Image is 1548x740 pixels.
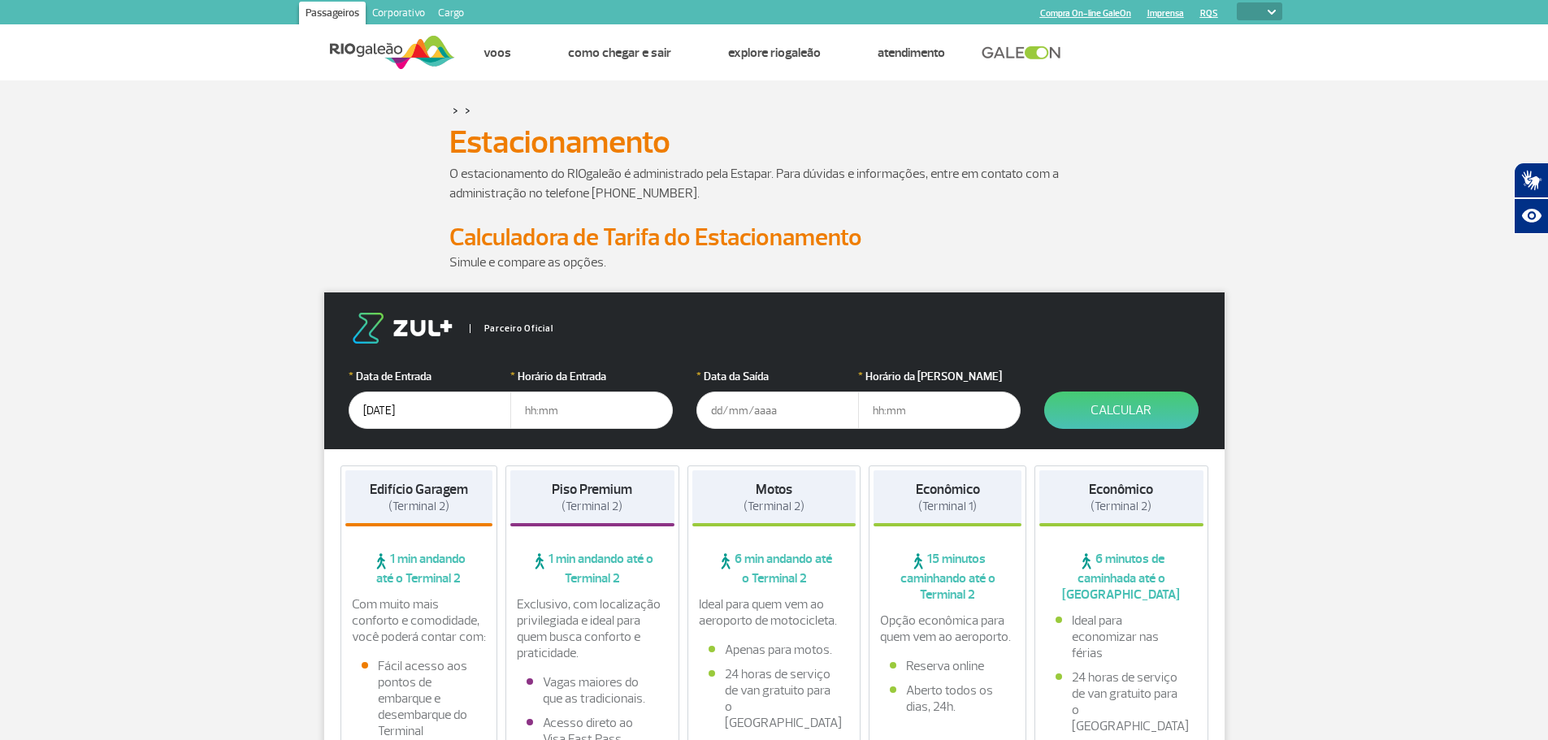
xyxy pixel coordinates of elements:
a: RQS [1200,8,1218,19]
label: Data de Entrada [349,368,511,385]
li: Fácil acesso aos pontos de embarque e desembarque do Terminal [362,658,477,739]
span: 1 min andando até o Terminal 2 [510,551,674,586]
p: O estacionamento do RIOgaleão é administrado pela Estapar. Para dúvidas e informações, entre em c... [449,164,1099,203]
strong: Motos [756,481,792,498]
h1: Estacionamento [449,128,1099,156]
a: Como chegar e sair [568,45,671,61]
li: Reserva online [890,658,1005,674]
strong: Piso Premium [552,481,632,498]
p: Simule e compare as opções. [449,253,1099,272]
p: Opção econômica para quem vem ao aeroporto. [880,612,1015,645]
span: (Terminal 2) [388,499,449,514]
span: (Terminal 2) [1091,499,1151,514]
input: dd/mm/aaaa [349,392,511,429]
a: Cargo [431,2,470,28]
h2: Calculadora de Tarifa do Estacionamento [449,223,1099,253]
li: Vagas maiores do que as tradicionais. [527,674,658,707]
li: Ideal para economizar nas férias [1056,612,1187,661]
input: hh:mm [510,392,673,429]
label: Data da Saída [696,368,859,385]
p: Ideal para quem vem ao aeroporto de motocicleta. [699,596,850,629]
strong: Econômico [1089,481,1153,498]
button: Calcular [1044,392,1199,429]
p: Com muito mais conforto e comodidade, você poderá contar com: [352,596,487,645]
a: Imprensa [1147,8,1184,19]
li: 24 horas de serviço de van gratuito para o [GEOGRAPHIC_DATA] [709,666,840,731]
strong: Edifício Garagem [370,481,468,498]
li: Apenas para motos. [709,642,840,658]
span: 6 min andando até o Terminal 2 [692,551,856,586]
button: Abrir tradutor de língua de sinais. [1514,162,1548,198]
a: > [453,101,458,119]
a: > [465,101,470,119]
a: Atendimento [878,45,945,61]
a: Voos [483,45,511,61]
span: (Terminal 2) [562,499,622,514]
span: 15 minutos caminhando até o Terminal 2 [874,551,1021,603]
label: Horário da [PERSON_NAME] [858,368,1021,385]
a: Explore RIOgaleão [728,45,821,61]
input: hh:mm [858,392,1021,429]
span: Parceiro Oficial [470,324,553,333]
div: Plugin de acessibilidade da Hand Talk. [1514,162,1548,234]
p: Exclusivo, com localização privilegiada e ideal para quem busca conforto e praticidade. [517,596,668,661]
button: Abrir recursos assistivos. [1514,198,1548,234]
span: (Terminal 2) [744,499,804,514]
img: logo-zul.png [349,313,456,344]
li: Aberto todos os dias, 24h. [890,682,1005,715]
a: Corporativo [366,2,431,28]
a: Passageiros [299,2,366,28]
span: 1 min andando até o Terminal 2 [345,551,493,586]
label: Horário da Entrada [510,368,673,385]
li: 24 horas de serviço de van gratuito para o [GEOGRAPHIC_DATA] [1056,669,1187,734]
strong: Econômico [916,481,980,498]
span: 6 minutos de caminhada até o [GEOGRAPHIC_DATA] [1039,551,1203,603]
input: dd/mm/aaaa [696,392,859,429]
a: Compra On-line GaleOn [1040,8,1131,19]
span: (Terminal 1) [918,499,977,514]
